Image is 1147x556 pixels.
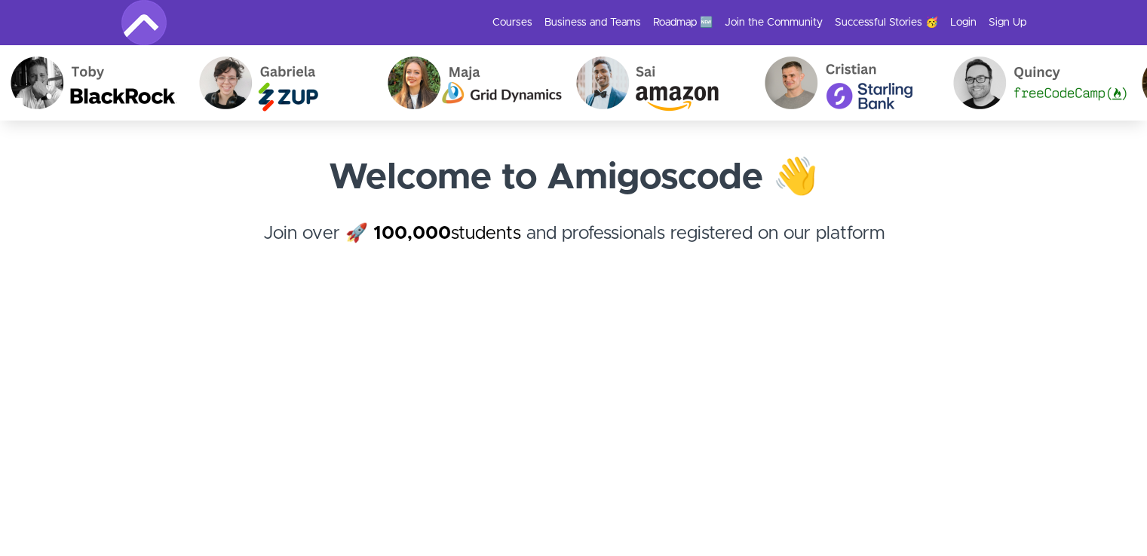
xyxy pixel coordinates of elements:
img: Quincy [937,45,1125,121]
a: Join the Community [725,15,823,30]
strong: 100,000 [373,225,451,243]
a: Successful Stories 🥳 [835,15,938,30]
img: Cristian [748,45,937,121]
a: Roadmap 🆕 [653,15,713,30]
a: Login [950,15,977,30]
h4: Join over 🚀 and professionals registered on our platform [121,220,1026,274]
a: Courses [492,15,532,30]
img: Maja [371,45,560,121]
a: Sign Up [989,15,1026,30]
img: Gabriela [182,45,371,121]
img: Sai [560,45,748,121]
a: Business and Teams [544,15,641,30]
a: 100,000students [373,225,521,243]
strong: Welcome to Amigoscode 👋 [329,160,818,196]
